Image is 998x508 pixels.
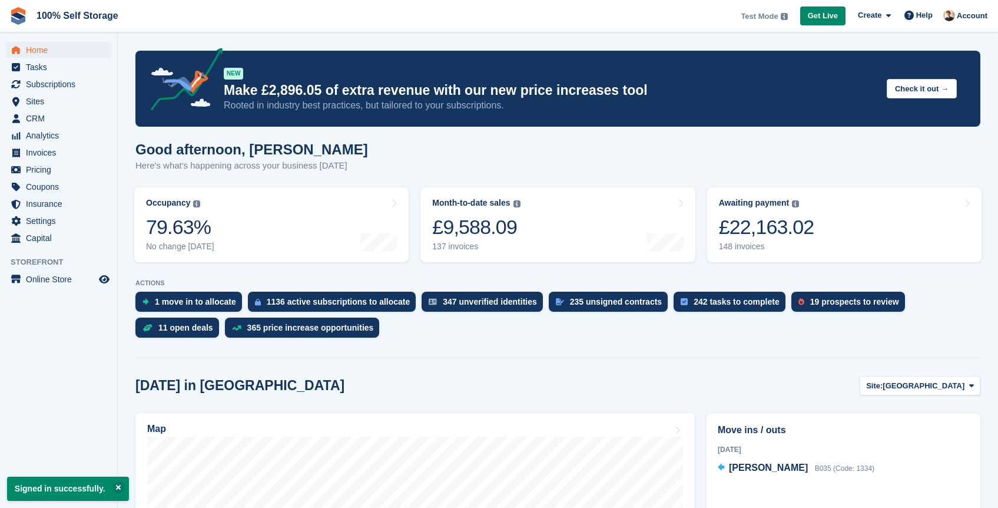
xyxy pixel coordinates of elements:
a: 235 unsigned contracts [549,292,674,318]
span: Storefront [11,256,117,268]
span: [GEOGRAPHIC_DATA] [883,380,964,392]
div: Occupancy [146,198,190,208]
a: Month-to-date sales £9,588.09 137 invoices [420,187,695,262]
span: Home [26,42,97,58]
div: 19 prospects to review [810,297,899,306]
p: Signed in successfully. [7,477,129,501]
a: 1136 active subscriptions to allocate [248,292,422,318]
img: icon-info-grey-7440780725fd019a000dd9b08b2336e03edf1995a4989e88bcd33f0948082b44.svg [792,200,799,207]
a: menu [6,76,111,93]
div: 347 unverified identities [443,297,537,306]
a: menu [6,196,111,212]
div: [DATE] [718,444,969,455]
div: 137 invoices [432,242,520,252]
div: 235 unsigned contracts [570,297,662,306]
div: 148 invoices [719,242,814,252]
a: menu [6,127,111,144]
div: Month-to-date sales [432,198,510,208]
p: Here's what's happening across your business [DATE] [135,159,368,173]
div: 365 price increase opportunities [247,323,374,332]
span: Coupons [26,179,97,195]
div: £9,588.09 [432,215,520,239]
a: 1 move in to allocate [135,292,248,318]
a: Get Live [800,6,846,26]
span: Site: [866,380,883,392]
img: price-adjustments-announcement-icon-8257ccfd72463d97f412b2fc003d46551f7dbcb40ab6d574587a9cd5c0d94... [141,48,223,115]
a: 11 open deals [135,318,225,344]
a: menu [6,179,111,195]
span: Insurance [26,196,97,212]
a: Occupancy 79.63% No change [DATE] [134,187,409,262]
a: Awaiting payment £22,163.02 148 invoices [707,187,982,262]
span: Settings [26,213,97,229]
h1: Good afternoon, [PERSON_NAME] [135,141,368,157]
span: Get Live [808,10,838,22]
span: Account [957,10,987,22]
p: Rooted in industry best practices, but tailored to your subscriptions. [224,99,877,112]
a: 347 unverified identities [422,292,549,318]
a: 19 prospects to review [791,292,911,318]
span: [PERSON_NAME] [729,463,808,473]
span: Subscriptions [26,76,97,93]
img: verify_identity-adf6edd0f0f0b5bbfe63781bf79b02c33cf7c696d77639b501bdc392416b5a36.svg [429,298,437,305]
h2: Move ins / outs [718,423,969,437]
button: Site: [GEOGRAPHIC_DATA] [860,376,980,395]
span: B035 (Code: 1334) [815,464,874,473]
img: prospect-51fa495bee0391a8d652442698ab0144808aea92771e9ea1ae160a38d050c398.svg [798,298,804,305]
span: Capital [26,230,97,246]
div: 1136 active subscriptions to allocate [267,297,410,306]
span: Tasks [26,59,97,75]
a: menu [6,230,111,246]
a: menu [6,42,111,58]
span: CRM [26,110,97,127]
span: Invoices [26,144,97,161]
span: Help [916,9,933,21]
a: menu [6,144,111,161]
img: icon-info-grey-7440780725fd019a000dd9b08b2336e03edf1995a4989e88bcd33f0948082b44.svg [513,200,520,207]
img: move_ins_to_allocate_icon-fdf77a2bb77ea45bf5b3d319d69a93e2d87916cf1d5bf7949dd705db3b84f3ca.svg [142,298,149,305]
h2: Map [147,424,166,434]
a: 242 tasks to complete [674,292,791,318]
div: £22,163.02 [719,215,814,239]
span: Pricing [26,161,97,178]
a: menu [6,110,111,127]
img: price_increase_opportunities-93ffe204e8149a01c8c9dc8f82e8f89637d9d84a8eef4429ea346261dce0b2c0.svg [232,325,241,331]
img: deal-1b604bf984904fb50ccaf53a9ad4b4a5d6e5aea283cecdc64d6e3604feb123c2.svg [142,324,152,332]
p: ACTIONS [135,279,980,287]
a: 100% Self Storage [32,6,123,25]
img: active_subscription_to_allocate_icon-d502201f5373d7db506a760aba3b589e785aa758c864c3986d89f69b8ff3... [255,298,261,306]
a: menu [6,271,111,288]
img: Oliver [943,9,955,21]
a: 365 price increase opportunities [225,318,386,344]
div: 79.63% [146,215,214,239]
a: menu [6,161,111,178]
img: icon-info-grey-7440780725fd019a000dd9b08b2336e03edf1995a4989e88bcd33f0948082b44.svg [781,13,788,20]
span: Sites [26,93,97,110]
div: 242 tasks to complete [694,297,780,306]
a: Preview store [97,272,111,286]
span: Analytics [26,127,97,144]
a: menu [6,93,111,110]
div: Awaiting payment [719,198,790,208]
h2: [DATE] in [GEOGRAPHIC_DATA] [135,378,344,394]
div: 1 move in to allocate [155,297,236,306]
span: Online Store [26,271,97,288]
span: Test Mode [741,11,778,22]
img: task-75834270c22a3079a89374b754ae025e5fb1db73e45f91037f5363f120a921f8.svg [681,298,688,305]
img: stora-icon-8386f47178a22dfd0bd8f6a31ec36ba5ce8667c1dd55bd0f319d3a0aa187defe.svg [9,7,27,25]
img: icon-info-grey-7440780725fd019a000dd9b08b2336e03edf1995a4989e88bcd33f0948082b44.svg [193,200,200,207]
a: [PERSON_NAME] B035 (Code: 1334) [718,461,874,476]
div: No change [DATE] [146,242,214,252]
button: Check it out → [887,79,957,98]
span: Create [858,9,881,21]
div: 11 open deals [158,323,213,332]
a: menu [6,213,111,229]
a: menu [6,59,111,75]
div: NEW [224,68,243,80]
img: contract_signature_icon-13c848040528278c33f63329250d36e43548de30e8caae1d1a13099fd9432cc5.svg [556,298,564,305]
p: Make £2,896.05 of extra revenue with our new price increases tool [224,82,877,99]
